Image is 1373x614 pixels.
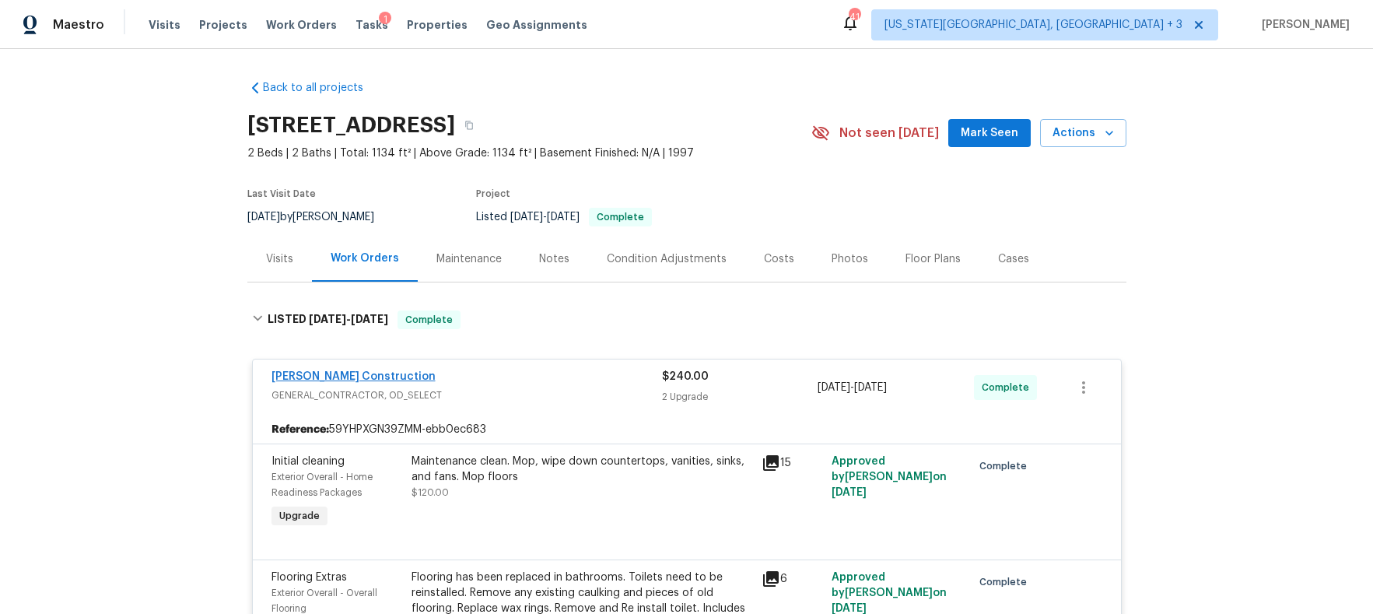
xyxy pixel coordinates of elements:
button: Mark Seen [948,119,1031,148]
span: Tasks [356,19,388,30]
span: Exterior Overall - Home Readiness Packages [271,472,373,497]
span: Project [476,189,510,198]
span: 2 Beds | 2 Baths | Total: 1134 ft² | Above Grade: 1134 ft² | Basement Finished: N/A | 1997 [247,146,811,161]
span: Complete [979,458,1033,474]
b: Reference: [271,422,329,437]
div: LISTED [DATE]-[DATE]Complete [247,295,1126,345]
span: Approved by [PERSON_NAME] on [832,572,947,614]
span: Complete [982,380,1035,395]
span: [DATE] [247,212,280,223]
div: Cases [998,251,1029,267]
a: [PERSON_NAME] Construction [271,371,436,382]
span: Actions [1053,124,1114,143]
div: Costs [764,251,794,267]
div: 15 [762,454,822,472]
div: Work Orders [331,251,399,266]
span: Projects [199,17,247,33]
div: 2 Upgrade [662,389,818,405]
span: Listed [476,212,652,223]
span: Approved by [PERSON_NAME] on [832,456,947,498]
span: Visits [149,17,180,33]
span: Complete [590,212,650,222]
span: Mark Seen [961,124,1018,143]
h2: [STREET_ADDRESS] [247,118,455,133]
div: 59YHPXGN39ZMM-ebb0ec683 [253,416,1121,444]
span: Initial cleaning [271,456,345,467]
span: [DATE] [351,314,388,325]
div: Maintenance [436,251,502,267]
span: Complete [979,574,1033,590]
div: Condition Adjustments [607,251,727,267]
span: Not seen [DATE] [839,125,939,141]
span: $120.00 [412,488,449,497]
span: [DATE] [510,212,543,223]
h6: LISTED [268,311,388,329]
span: Last Visit Date [247,189,316,198]
div: 6 [762,570,822,588]
span: Maestro [53,17,104,33]
span: Work Orders [266,17,337,33]
div: Maintenance clean. Mop, wipe down countertops, vanities, sinks, and fans. Mop floors [412,454,752,485]
span: $240.00 [662,371,709,382]
span: [DATE] [818,382,850,393]
a: Back to all projects [247,80,397,96]
span: [DATE] [547,212,580,223]
span: - [818,380,887,395]
button: Copy Address [455,111,483,139]
span: [DATE] [832,487,867,498]
span: [DATE] [854,382,887,393]
span: Upgrade [273,508,326,524]
span: [DATE] [309,314,346,325]
span: GENERAL_CONTRACTOR, OD_SELECT [271,388,662,403]
div: Floor Plans [905,251,961,267]
span: [US_STATE][GEOGRAPHIC_DATA], [GEOGRAPHIC_DATA] + 3 [884,17,1182,33]
div: Visits [266,251,293,267]
div: Notes [539,251,569,267]
span: Exterior Overall - Overall Flooring [271,588,377,613]
div: by [PERSON_NAME] [247,208,393,226]
span: - [510,212,580,223]
span: Complete [399,312,459,328]
span: Flooring Extras [271,572,347,583]
button: Actions [1040,119,1126,148]
span: Geo Assignments [486,17,587,33]
div: 1 [379,12,391,27]
span: [DATE] [832,603,867,614]
span: - [309,314,388,325]
span: [PERSON_NAME] [1256,17,1350,33]
span: Properties [407,17,468,33]
div: Photos [832,251,868,267]
div: 41 [849,9,860,25]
